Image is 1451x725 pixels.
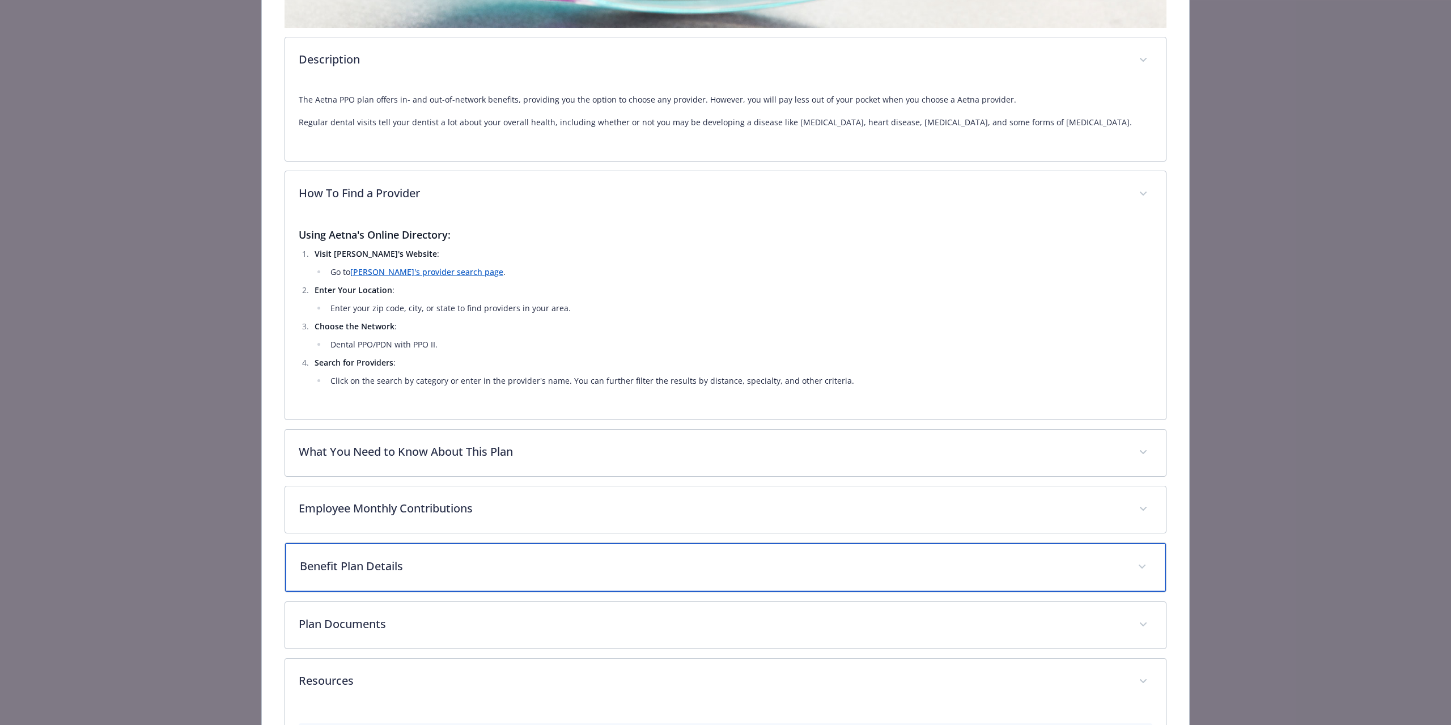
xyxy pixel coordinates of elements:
p: Regular dental visits tell your dentist a lot about your overall health, including whether or not... [299,116,1152,129]
p: The Aetna PPO plan offers in- and out-of-network benefits, providing you the option to choose any... [299,93,1152,107]
div: Resources [285,659,1166,705]
div: Benefit Plan Details [285,543,1166,592]
li: Enter your zip code, city, or state to find providers in your area. [327,302,1152,315]
h3: Using Aetna's Online Directory: [299,227,1152,243]
li: Go to . [327,265,1152,279]
p: Plan Documents [299,616,1125,633]
p: Employee Monthly Contributions [299,500,1125,517]
p: How To Find a Provider [299,185,1125,202]
li: Click on the search by category or enter in the provider's name. You can further filter the resul... [327,374,1152,388]
li: Dental PPO/PDN with PPO II. [327,338,1152,351]
li: : [311,356,1152,388]
div: Plan Documents [285,602,1166,648]
div: Description [285,37,1166,84]
div: How To Find a Provider [285,171,1166,218]
p: Description [299,51,1125,68]
li: : [311,283,1152,315]
p: What You Need to Know About This Plan [299,443,1125,460]
li: : [311,320,1152,351]
a: [PERSON_NAME]'s provider search page [350,266,503,277]
div: How To Find a Provider [285,218,1166,419]
strong: Enter Your Location [315,285,392,295]
strong: Search for Providers [315,357,393,368]
div: What You Need to Know About This Plan [285,430,1166,476]
p: Resources [299,672,1125,689]
li: : [311,247,1152,279]
div: Description [285,84,1166,161]
strong: Choose the Network [315,321,394,332]
strong: Visit [PERSON_NAME]'s Website [315,248,437,259]
div: Employee Monthly Contributions [285,486,1166,533]
p: Benefit Plan Details [300,558,1124,575]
